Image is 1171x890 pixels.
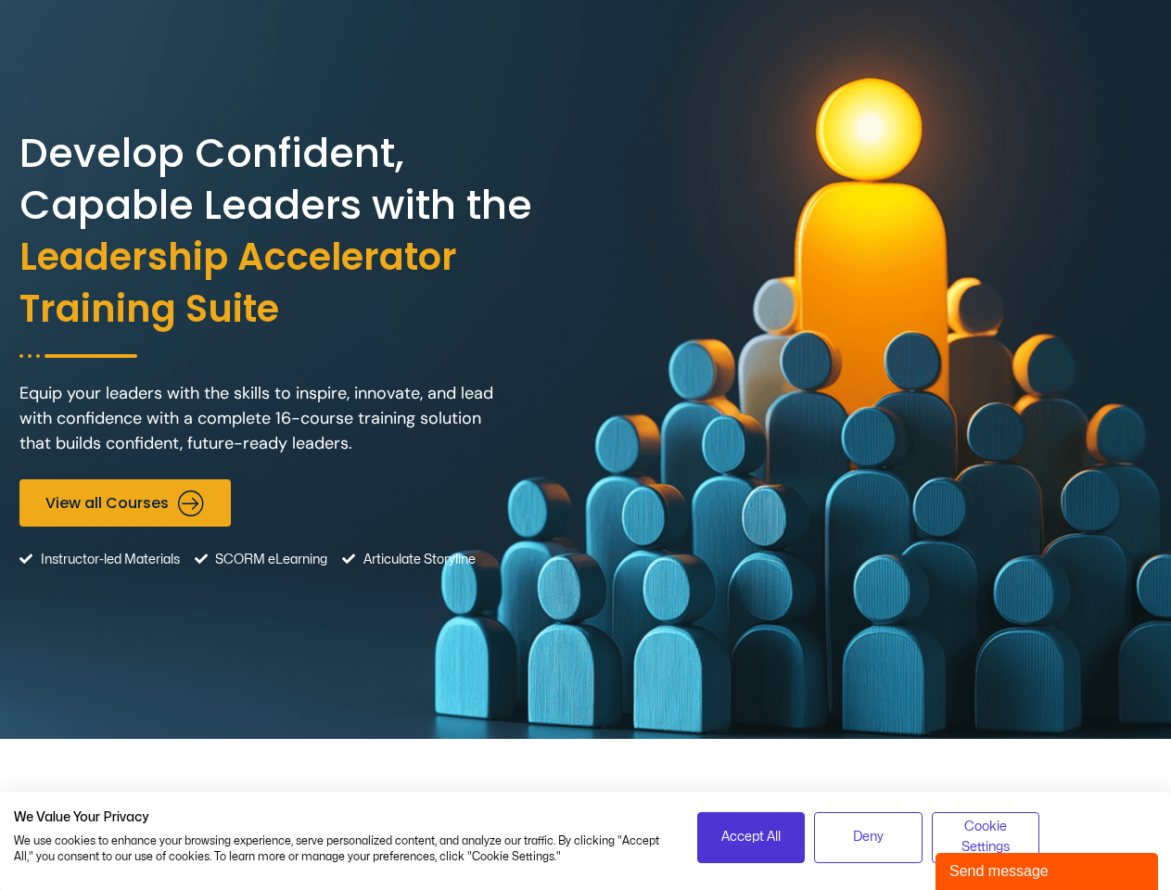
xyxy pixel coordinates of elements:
[19,479,231,527] a: View all Courses
[814,812,923,863] button: Deny all cookies
[944,817,1028,858] span: Cookie Settings
[45,494,169,512] span: View all Courses
[721,827,781,847] span: Accept All
[359,536,476,583] span: Articulate Storyline
[19,381,502,456] p: Equip your leaders with the skills to inspire, innovate, and lead with confidence with a complete...
[19,232,581,336] span: Leadership Accelerator Training Suite
[36,536,180,583] span: Instructor-led Materials
[853,827,884,847] span: Deny
[936,849,1162,890] iframe: chat widget
[932,812,1040,863] button: Adjust cookie preferences
[19,128,581,336] h2: Develop Confident, Capable Leaders with the
[14,833,669,865] p: We use cookies to enhance your browsing experience, serve personalized content, and analyze our t...
[210,536,327,583] span: SCORM eLearning
[697,812,806,863] button: Accept all cookies
[14,809,669,826] h2: We Value Your Privacy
